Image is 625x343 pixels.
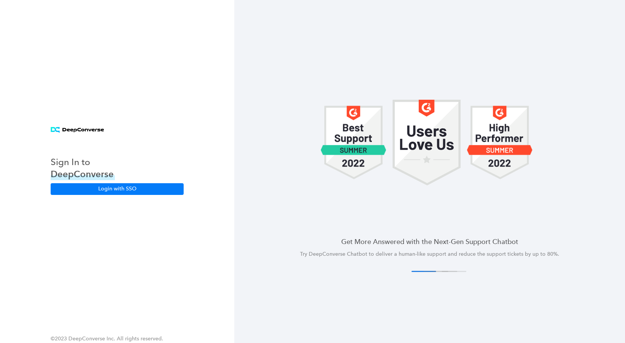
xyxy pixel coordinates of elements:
button: Login with SSO [51,183,184,195]
img: carousel 1 [467,100,533,185]
button: 4 [442,271,466,272]
button: 2 [424,271,448,272]
span: ©2023 DeepConverse Inc. All rights reserved. [51,335,163,342]
img: carousel 1 [393,100,461,185]
img: carousel 1 [320,100,387,185]
h4: Get More Answered with the Next-Gen Support Chatbot [252,237,607,246]
img: horizontal logo [51,127,104,133]
span: Try DeepConverse Chatbot to deliver a human-like support and reduce the support tickets by up to ... [300,251,559,257]
button: 1 [412,271,436,272]
h3: Sign In to [51,156,115,168]
h3: DeepConverse [51,168,115,180]
button: 3 [433,271,457,272]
